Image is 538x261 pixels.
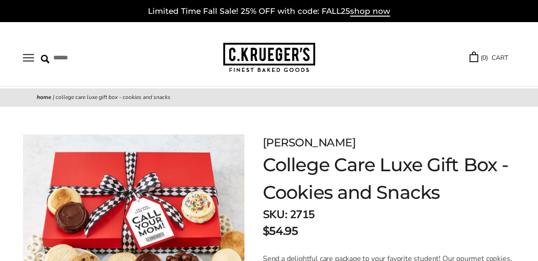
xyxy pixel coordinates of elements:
[37,93,51,101] a: Home
[350,6,390,17] span: shop now
[53,93,54,101] span: |
[290,207,315,222] span: 2715
[56,93,170,101] span: College Care Luxe Gift Box - Cookies and Snacks
[263,223,298,239] p: $54.95
[263,151,515,206] h1: College Care Luxe Gift Box - Cookies and Snacks
[263,207,287,222] strong: SKU:
[470,52,508,63] a: (0) CART
[41,51,142,65] input: Search
[37,93,501,102] nav: breadcrumbs
[41,55,50,64] img: Search
[23,54,34,62] button: Open navigation
[148,6,390,17] a: Limited Time Fall Sale! 25% OFF with code: FALL25shop now
[223,43,315,73] img: C.KRUEGER'S
[263,134,515,151] p: [PERSON_NAME]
